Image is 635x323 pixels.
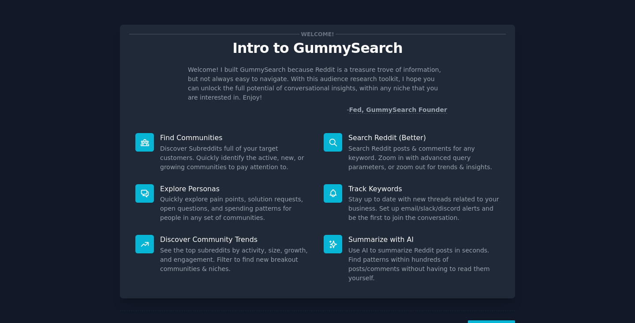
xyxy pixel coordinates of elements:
[348,133,500,142] p: Search Reddit (Better)
[348,246,500,283] dd: Use AI to summarize Reddit posts in seconds. Find patterns within hundreds of posts/comments with...
[348,184,500,193] p: Track Keywords
[348,235,500,244] p: Summarize with AI
[299,30,336,39] span: Welcome!
[160,246,311,274] dd: See the top subreddits by activity, size, growth, and engagement. Filter to find new breakout com...
[160,133,311,142] p: Find Communities
[347,105,447,115] div: -
[160,195,311,223] dd: Quickly explore pain points, solution requests, open questions, and spending patterns for people ...
[160,184,311,193] p: Explore Personas
[188,65,447,102] p: Welcome! I built GummySearch because Reddit is a treasure trove of information, but not always ea...
[348,144,500,172] dd: Search Reddit posts & comments for any keyword. Zoom in with advanced query parameters, or zoom o...
[348,195,500,223] dd: Stay up to date with new threads related to your business. Set up email/slack/discord alerts and ...
[349,106,447,114] a: Fed, GummySearch Founder
[160,144,311,172] dd: Discover Subreddits full of your target customers. Quickly identify the active, new, or growing c...
[160,235,311,244] p: Discover Community Trends
[129,41,506,56] p: Intro to GummySearch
